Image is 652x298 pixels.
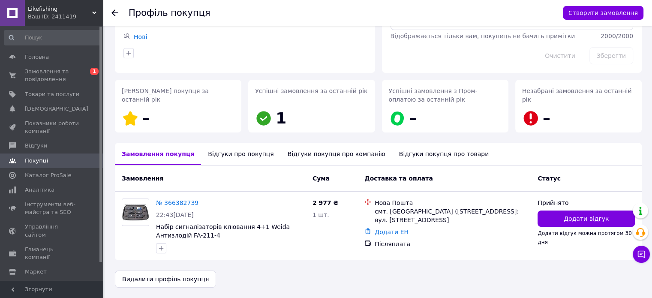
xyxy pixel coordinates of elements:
[122,199,149,226] a: Фото товару
[375,207,531,224] div: смт. [GEOGRAPHIC_DATA] ([STREET_ADDRESS]: вул. [STREET_ADDRESS]
[312,175,330,182] span: Cума
[129,8,210,18] h1: Профіль покупця
[25,53,49,61] span: Головна
[538,211,635,227] button: Додати відгук
[134,33,147,40] a: Нові
[142,109,150,127] span: –
[156,223,290,239] a: Набір сигналізаторів клювання 4+1 Weida Антизлодій FA-211-4
[28,13,103,21] div: Ваш ID: 2411419
[25,142,47,150] span: Відгуки
[156,199,198,206] a: № 366382739
[391,33,575,39] span: Відображається тільки вам, покупець не бачить примітки
[564,214,609,223] span: Додати відгук
[25,186,54,194] span: Аналітика
[281,143,392,165] div: Відгуки покупця про компанію
[28,5,92,13] span: Likefishing
[115,271,216,288] button: Видалити профіль покупця
[25,68,79,83] span: Замовлення та повідомлення
[25,201,79,216] span: Інструменти веб-майстра та SEO
[25,246,79,261] span: Гаманець компанії
[276,109,286,127] span: 1
[392,143,496,165] div: Відгуки покупця про товари
[563,6,643,20] button: Створити замовлення
[522,87,632,103] span: Незабрані замовлення за останній рік
[364,175,433,182] span: Доставка та оплата
[389,87,478,103] span: Успішні замовлення з Пром-оплатою за останній рік
[538,199,635,207] div: Прийнято
[375,229,409,235] a: Додати ЕН
[538,230,631,245] span: Додати відгук можна протягом 30 дня
[122,87,209,103] span: [PERSON_NAME] покупця за останній рік
[375,199,531,207] div: Нова Пошта
[122,202,149,223] img: Фото товару
[201,143,280,165] div: Відгуки про покупця
[409,109,417,127] span: –
[90,68,99,75] span: 1
[25,172,71,179] span: Каталог ProSale
[375,240,531,248] div: Післяплата
[601,33,633,39] span: 2000 / 2000
[115,143,201,165] div: Замовлення покупця
[156,211,194,218] span: 22:43[DATE]
[25,268,47,276] span: Маркет
[633,246,650,263] button: Чат з покупцем
[538,175,560,182] span: Статус
[25,90,79,98] span: Товари та послуги
[312,211,329,218] span: 1 шт.
[25,105,88,113] span: [DEMOGRAPHIC_DATA]
[4,30,101,45] input: Пошук
[543,109,550,127] span: –
[122,175,163,182] span: Замовлення
[255,87,367,94] span: Успішні замовлення за останній рік
[25,223,79,238] span: Управління сайтом
[25,120,79,135] span: Показники роботи компанії
[312,199,339,206] span: 2 977 ₴
[111,9,118,17] div: Повернутися назад
[25,157,48,165] span: Покупці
